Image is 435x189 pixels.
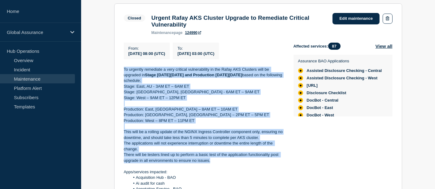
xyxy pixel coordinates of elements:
div: affected [298,76,303,81]
span: maintenance [151,31,174,35]
div: affected [298,83,303,88]
p: Stage: East, AU - 3AM ET – 6AM ET [124,84,284,89]
div: affected [298,105,303,110]
p: page [151,31,183,35]
button: View all [376,43,393,50]
span: 87 [328,43,341,50]
span: Closed [124,15,145,22]
p: The applications will not experience interruption or downtime the entire length of the change. [124,141,284,152]
p: To urgently remediate a very critical vulnerability in the Rafay AKS Clusters will be upgraded in... [124,67,284,84]
li: Acquisition Hub - BAO [130,175,284,180]
span: Disclosure Checklist [307,90,346,95]
p: Stage: [GEOGRAPHIC_DATA], [GEOGRAPHIC_DATA] - 6AM ET – 9AM ET [124,89,284,95]
span: DocBot - West [307,113,334,118]
p: This will be a rolling update of the NGINX Ingress Controller component only, ensuring no downtim... [124,129,284,141]
span: [DATE] 08:00 (UTC) [128,51,165,56]
span: DocBot - East [307,105,333,110]
div: affected [298,90,303,95]
span: Assisted Disclosure Checking - West [307,76,378,81]
span: Affected services: [294,43,344,50]
p: Production: West – 8PM ET – 11PM ET [124,118,284,124]
a: Edit maintenance [333,13,380,24]
p: From : [128,46,165,51]
p: Assurance BAO Applications [298,59,386,63]
span: DocBot - Central [307,98,339,103]
li: Ai audit for cash [130,181,284,186]
p: There will be testers lined up to perform a basic test of the application functionality post upgr... [124,152,284,163]
div: affected [298,113,303,118]
div: affected [298,68,303,73]
p: Global Assurance [7,30,66,35]
p: Stage: West – 9AM ET – 12PM ET [124,95,284,101]
p: Apps/services impacted: [124,169,284,175]
span: Assisted Disclosure Checking - Central [307,68,382,73]
p: Production: [GEOGRAPHIC_DATA], [GEOGRAPHIC_DATA] – 2PM ET – 5PM ET [124,112,284,118]
h3: Urgent Rafay AKS Cluster Upgrade to Remediate Critical Vulnerability [151,15,327,28]
p: Production: East, [GEOGRAPHIC_DATA] – 8AM ET – 10AM ET [124,107,284,112]
strong: Stage [DATE][DATE] and Production [DATE][DATE] [145,73,242,77]
p: To : [177,46,214,51]
span: [DATE] 03:00 (UTC) [177,51,214,56]
div: affected [298,98,303,103]
a: 124990 [185,31,201,35]
span: [URL] [307,83,318,88]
